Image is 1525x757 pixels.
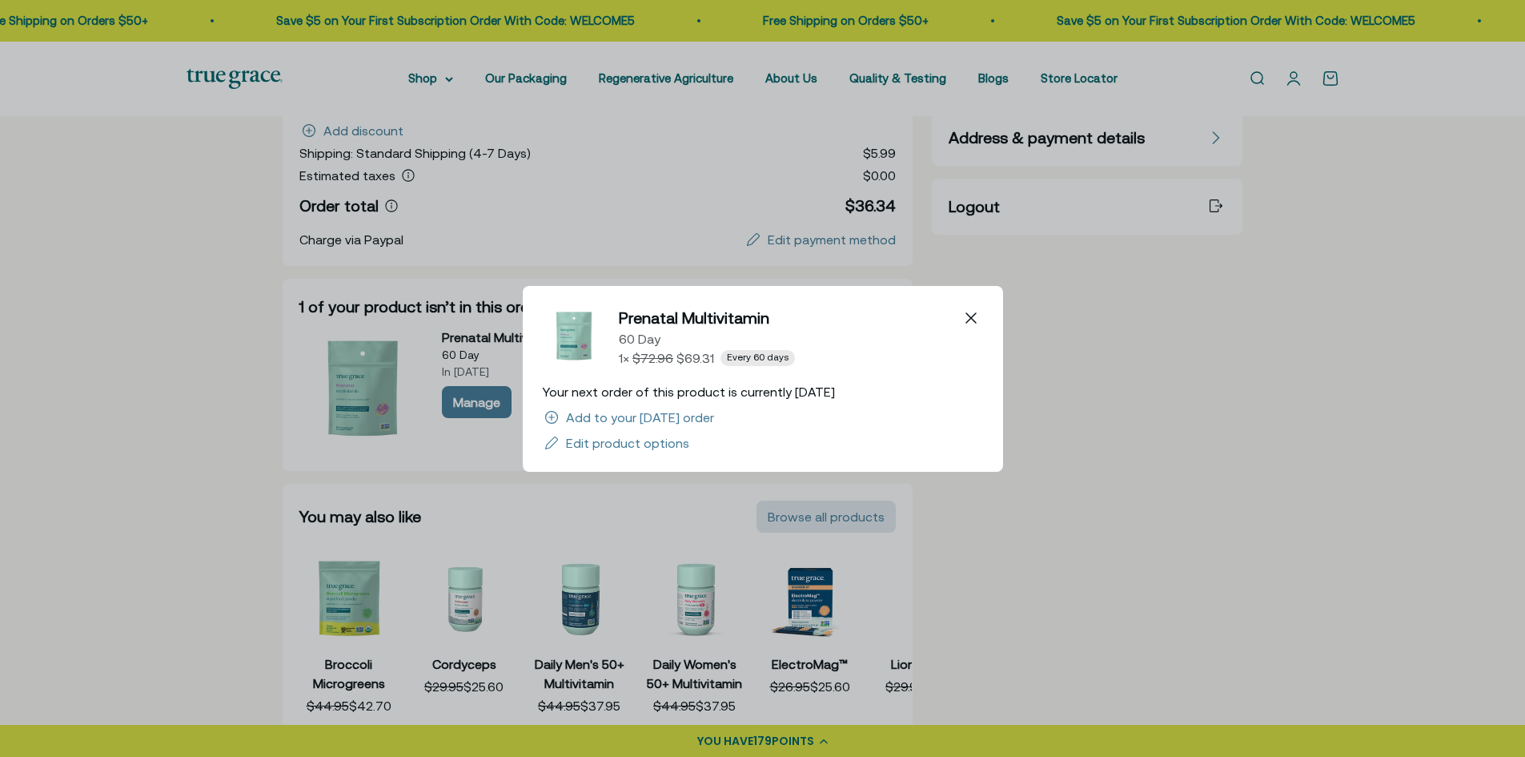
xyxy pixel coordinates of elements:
[619,351,629,365] span: 1 ×
[542,305,606,369] img: Prenatal Multivitamin
[676,351,714,365] span: $69.31
[566,437,689,449] div: Edit product options
[619,332,660,346] span: 60 Day
[542,385,835,399] span: Your next order of this product is currently [DATE]
[958,305,984,331] span: Close
[542,408,714,427] span: Add to your [DATE] order
[566,411,714,424] div: Add to your [DATE] order
[632,351,673,365] span: $72.96
[542,433,689,453] span: Edit product options
[727,352,789,364] span: Every 60 days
